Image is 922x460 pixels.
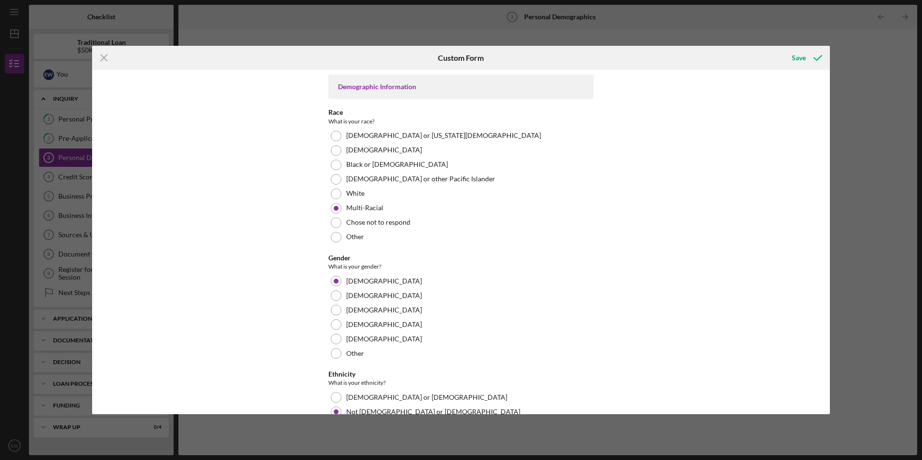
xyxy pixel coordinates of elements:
[438,54,484,62] h6: Custom Form
[346,161,448,168] label: Black or [DEMOGRAPHIC_DATA]
[328,378,594,388] div: What is your ethnicity?
[328,370,594,378] div: Ethnicity
[346,175,495,183] label: [DEMOGRAPHIC_DATA] or other Pacific Islander
[346,335,422,343] label: [DEMOGRAPHIC_DATA]
[346,189,365,197] label: White
[782,48,830,68] button: Save
[328,262,594,271] div: What is your gender?
[346,132,541,139] label: [DEMOGRAPHIC_DATA] or [US_STATE][DEMOGRAPHIC_DATA]
[346,204,383,212] label: Multi-Racial
[346,218,410,226] label: Chose not to respond
[346,350,364,357] label: Other
[346,292,422,299] label: [DEMOGRAPHIC_DATA]
[346,321,422,328] label: [DEMOGRAPHIC_DATA]
[328,254,594,262] div: Gender
[328,108,594,116] div: Race
[346,408,520,416] label: Not [DEMOGRAPHIC_DATA] or [DEMOGRAPHIC_DATA]
[328,117,594,126] div: What is your race?
[346,306,422,314] label: [DEMOGRAPHIC_DATA]
[346,277,422,285] label: [DEMOGRAPHIC_DATA]
[346,233,364,241] label: Other
[346,146,422,154] label: [DEMOGRAPHIC_DATA]
[338,83,584,91] div: Demographic Information
[792,48,806,68] div: Save
[346,393,507,401] label: [DEMOGRAPHIC_DATA] or [DEMOGRAPHIC_DATA]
